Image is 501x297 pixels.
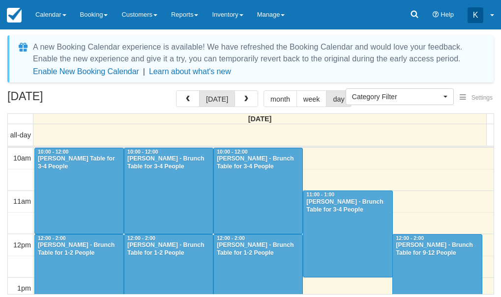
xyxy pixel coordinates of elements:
[441,11,454,18] span: Help
[213,148,303,234] a: 10:00 - 12:00[PERSON_NAME] - Brunch Table for 3-4 People
[306,198,389,214] div: [PERSON_NAME] - Brunch Table for 3-4 People
[33,67,139,77] button: Enable New Booking Calendar
[37,155,121,171] div: [PERSON_NAME] Table for 3-4 People
[303,190,392,277] a: 11:00 - 1:00[PERSON_NAME] - Brunch Table for 3-4 People
[7,90,132,108] h2: [DATE]
[127,236,155,241] span: 12:00 - 2:00
[248,115,272,123] span: [DATE]
[264,90,297,107] button: month
[13,197,31,205] span: 11am
[216,242,300,257] div: [PERSON_NAME] - Brunch Table for 1-2 People
[127,242,210,257] div: [PERSON_NAME] - Brunch Table for 1-2 People
[37,242,121,257] div: [PERSON_NAME] - Brunch Table for 1-2 People
[454,91,499,105] button: Settings
[124,148,213,234] a: 10:00 - 12:00[PERSON_NAME] - Brunch Table for 3-4 People
[38,149,68,155] span: 10:00 - 12:00
[346,88,454,105] button: Category Filter
[352,92,441,102] span: Category Filter
[468,7,483,23] div: K
[217,236,245,241] span: 12:00 - 2:00
[34,148,124,234] a: 10:00 - 12:00[PERSON_NAME] Table for 3-4 People
[326,90,351,107] button: day
[33,41,482,65] div: A new Booking Calendar experience is available! We have refreshed the Booking Calendar and would ...
[433,12,439,18] i: Help
[17,284,31,292] span: 1pm
[13,241,31,249] span: 12pm
[13,154,31,162] span: 10am
[296,90,327,107] button: week
[38,236,66,241] span: 12:00 - 2:00
[217,149,247,155] span: 10:00 - 12:00
[10,131,31,139] span: all-day
[127,149,158,155] span: 10:00 - 12:00
[395,242,479,257] div: [PERSON_NAME] - Brunch Table for 9-12 People
[7,8,22,23] img: checkfront-main-nav-mini-logo.png
[143,67,145,76] span: |
[396,236,424,241] span: 12:00 - 2:00
[306,192,334,197] span: 11:00 - 1:00
[199,90,235,107] button: [DATE]
[216,155,300,171] div: [PERSON_NAME] - Brunch Table for 3-4 People
[149,67,231,76] a: Learn about what's new
[127,155,210,171] div: [PERSON_NAME] - Brunch Table for 3-4 People
[472,94,493,101] span: Settings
